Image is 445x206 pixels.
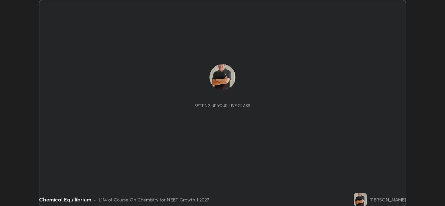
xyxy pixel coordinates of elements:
img: e6ef48b7254d46eb90a707ca23a8ca9d.jpg [209,64,236,90]
div: Setting up your live class [194,103,250,108]
div: Chemical Equilibrium [39,196,91,203]
img: e6ef48b7254d46eb90a707ca23a8ca9d.jpg [354,193,367,206]
div: • [94,196,96,203]
div: L114 of Course On Chemistry for NEET Growth 1 2027 [99,196,209,203]
div: [PERSON_NAME] [369,196,406,203]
